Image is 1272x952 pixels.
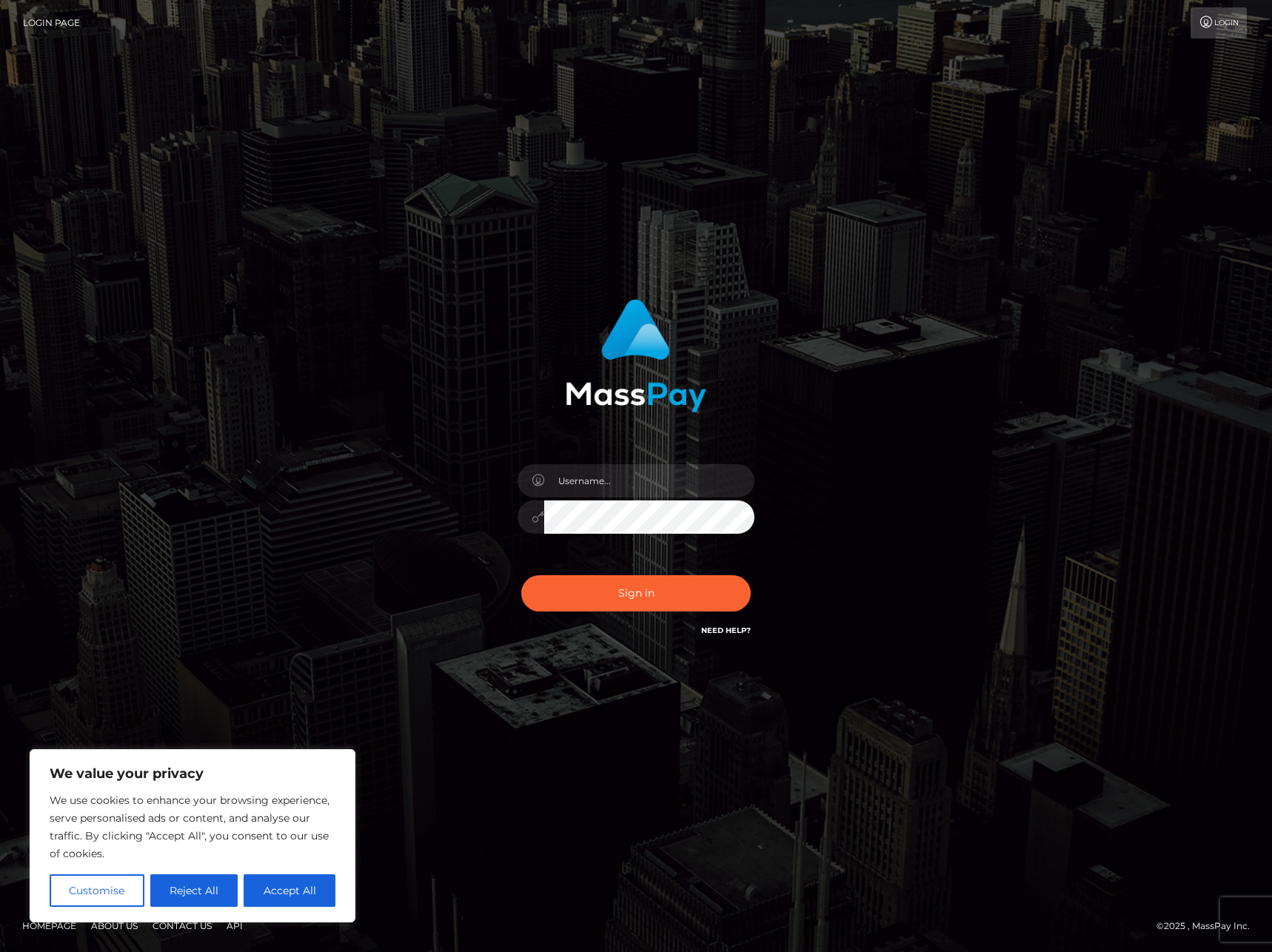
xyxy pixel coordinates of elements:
[50,874,144,907] button: Customise
[701,626,751,635] a: Need Help?
[50,791,335,862] p: We use cookies to enhance your browsing experience, serve personalised ads or content, and analys...
[16,914,82,937] a: Homepage
[23,7,80,38] a: Login Page
[244,874,335,907] button: Accept All
[544,464,754,497] input: Username...
[1156,918,1261,934] div: © 2025 , MassPay Inc.
[221,914,249,937] a: API
[521,575,751,611] button: Sign in
[1191,7,1247,38] a: Login
[147,914,218,937] a: Contact Us
[50,765,335,782] p: We value your privacy
[30,749,355,922] div: We value your privacy
[566,299,706,412] img: MassPay Login
[85,914,144,937] a: About Us
[150,874,238,907] button: Reject All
